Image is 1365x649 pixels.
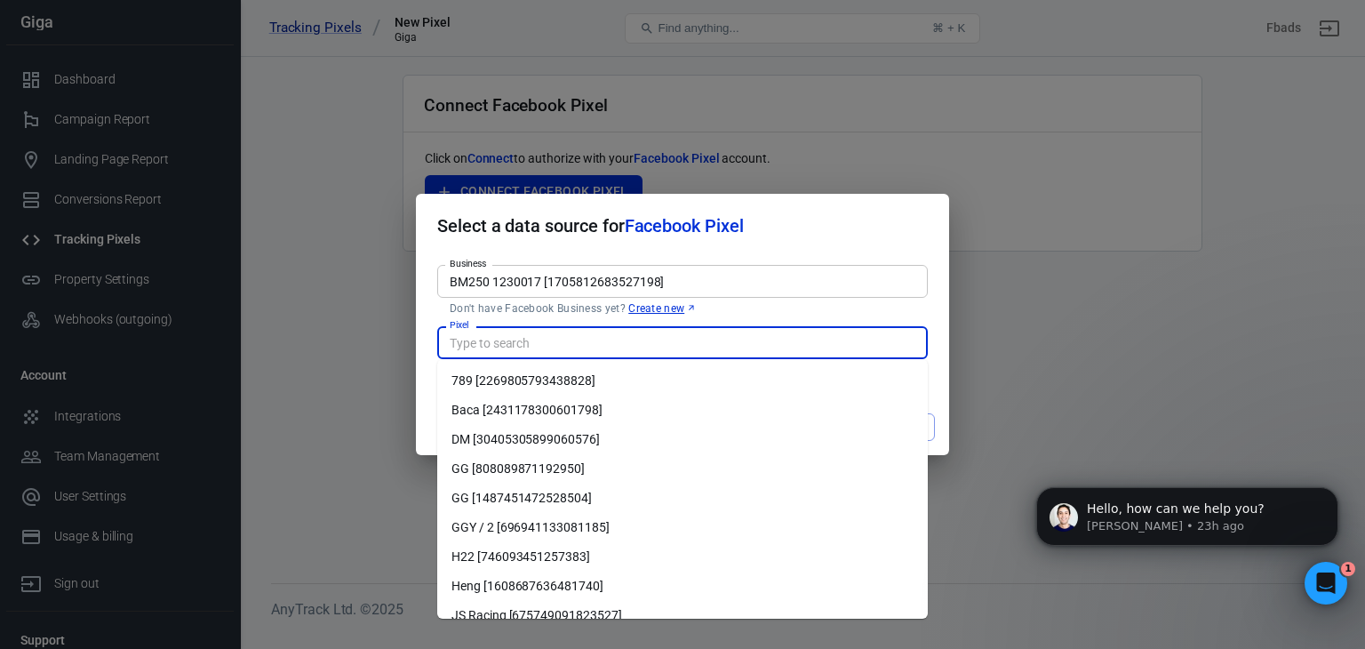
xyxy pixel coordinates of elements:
li: DM [30405305899060576] [437,425,928,454]
li: 789 [2269805793438828] [437,366,928,396]
li: GG [808089871192950] [437,454,928,484]
p: Don't have Facebook Business yet? [450,301,915,316]
li: H22 [746093451257383] [437,542,928,572]
li: Heng [1608687636481740] [437,572,928,601]
span: 1 [1341,562,1355,576]
span: Facebook Pixel [625,215,744,236]
label: Pixel [450,318,469,332]
label: Business [450,257,487,270]
input: Type to search [443,332,920,354]
iframe: Intercom notifications message [1010,450,1365,601]
li: JS Racing [675749091823527] [437,601,928,630]
li: GGY / 2 [696941133081185] [437,513,928,542]
li: Baca [2431178300601798] [437,396,928,425]
h2: Select a data source for [416,194,949,258]
li: GG [1487451472528504] [437,484,928,513]
input: Type to search [443,270,920,292]
a: Create new [628,301,697,316]
iframe: Intercom live chat [1305,562,1347,605]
